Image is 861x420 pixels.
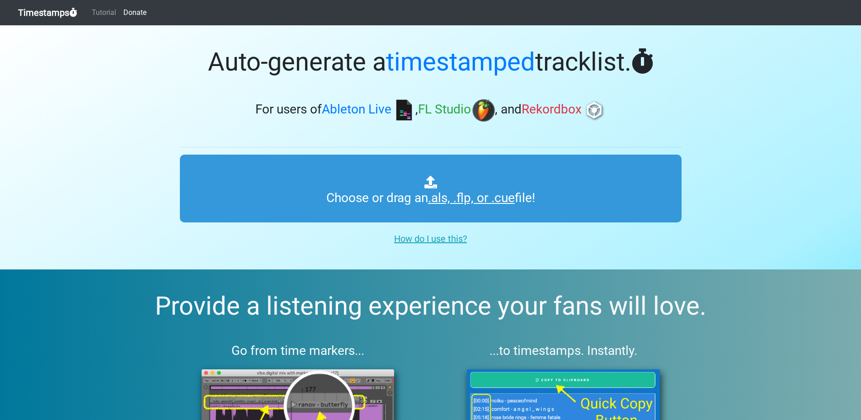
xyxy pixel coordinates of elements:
[445,343,682,359] h3: ...to timestamps. Instantly.
[386,47,535,77] span: timestamped
[22,291,839,321] h2: Provide a listening experience your fans will love.
[418,102,471,117] span: FL Studio
[472,99,495,122] img: fl.png
[180,99,682,122] h3: For users of , , and
[583,99,606,122] img: rb.png
[322,102,391,117] span: Ableton Live
[120,4,150,22] a: Donate
[522,102,582,117] span: Rekordbox
[394,233,467,244] u: How do I use this?
[18,4,77,22] a: Timestamps
[180,47,682,77] h1: Auto-generate a tracklist.
[393,99,415,122] img: ableton.png
[180,343,416,359] h3: Go from time markers...
[88,4,120,22] a: Tutorial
